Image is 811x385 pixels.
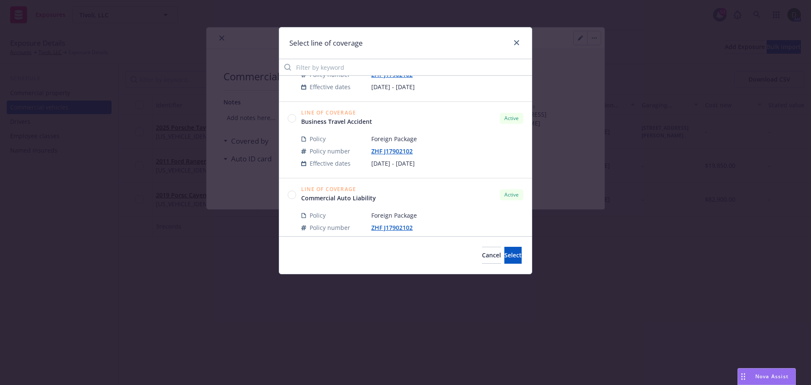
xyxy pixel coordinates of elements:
span: Select [504,251,522,259]
span: Line of Coverage [301,187,383,192]
span: Line of Coverage [301,110,379,115]
span: Policy [310,211,326,220]
span: Effective dates [310,82,351,91]
div: Drag to move [738,369,748,385]
span: Policy number [310,147,350,156]
span: [DATE] - [DATE] [371,82,523,91]
input: Filter by keyword [279,59,532,76]
a: ZHF J17902102 [371,224,419,232]
button: Nova Assist [738,368,796,385]
a: Business Travel Accident [301,117,379,126]
span: Active [503,191,520,199]
span: Cancel [482,251,501,259]
span: Nova Assist [755,373,789,380]
h1: Select line of coverage [289,38,363,49]
span: Policy number [310,223,350,232]
span: Effective dates [310,235,351,244]
button: Cancel [482,247,501,264]
a: Commercial Auto Liability [301,194,383,202]
span: Foreign Package [371,134,523,143]
a: close [512,38,522,48]
span: Active [503,115,520,122]
span: Policy [310,134,326,143]
span: [DATE] - [DATE] [371,159,523,168]
a: ZHF J17902102 [371,147,419,155]
span: Foreign Package [371,211,523,220]
span: Effective dates [310,159,351,168]
span: [DATE] - [DATE] [371,235,523,244]
button: Select [504,247,522,264]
